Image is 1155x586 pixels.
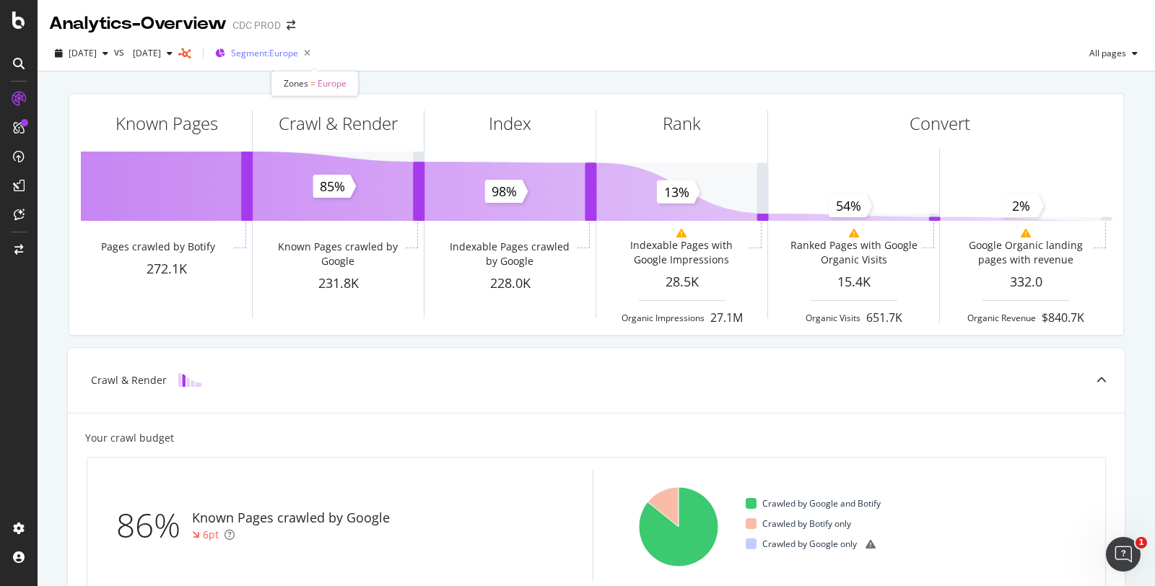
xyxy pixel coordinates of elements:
div: CDC PROD [232,18,281,32]
div: 86% [116,502,192,549]
div: Crawl & Render [91,373,167,388]
iframe: Intercom live chat [1106,537,1141,572]
span: Crawled by Google only [762,535,857,553]
div: Pages crawled by Botify [101,240,215,254]
div: Indexable Pages crawled by Google [445,240,574,268]
img: block-icon [178,373,201,387]
div: Indexable Pages with Google Impressions [616,238,746,267]
span: Crawled by Botify only [762,515,851,533]
span: Zones [284,77,308,89]
span: Segment: Europe [231,47,298,59]
button: [DATE] [49,42,114,65]
span: = [310,77,315,89]
button: [DATE] [127,42,178,65]
div: Crawl & Render [279,111,398,136]
div: Known Pages crawled by Google [192,509,390,528]
div: Organic Impressions [622,312,705,324]
div: 231.8K [253,274,424,293]
span: Europe [318,77,346,89]
span: Crawled by Google and Botify [762,495,881,512]
div: 27.1M [710,310,743,326]
div: Known Pages crawled by Google [273,240,402,268]
div: 272.1K [81,260,252,279]
span: 2025 Oct. 3rd [69,47,97,59]
span: 1 [1136,537,1147,548]
span: All pages [1084,47,1126,59]
div: Known Pages [115,111,218,136]
button: All pages [1084,42,1143,65]
button: Segment:Europe [209,42,316,65]
span: 2025 Sep. 5th [127,47,161,59]
div: arrow-right-arrow-left [287,20,295,30]
svg: A chart. [634,469,723,581]
div: 228.0K [424,274,596,293]
div: Index [489,111,531,136]
div: 6pt [203,528,219,542]
div: Analytics - Overview [49,12,227,36]
div: Rank [663,111,701,136]
span: vs [114,45,127,59]
div: 28.5K [596,273,767,292]
div: Your crawl budget [85,431,174,445]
